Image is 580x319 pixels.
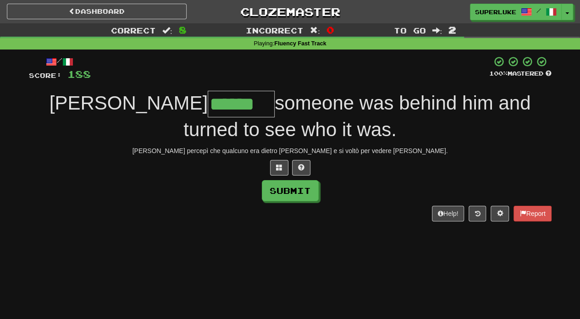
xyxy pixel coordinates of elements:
span: To go [393,26,425,35]
a: Clozemaster [200,4,380,20]
span: Correct [111,26,156,35]
span: 188 [67,68,91,80]
div: Mastered [489,70,552,78]
span: someone was behind him and turned to see who it was. [183,92,530,140]
span: 2 [448,24,456,35]
div: / [29,56,91,67]
span: : [432,27,442,34]
button: Switch sentence to multiple choice alt+p [270,160,288,176]
button: Round history (alt+y) [469,206,486,221]
span: / [536,7,541,14]
strong: Fluency Fast Track [274,40,326,47]
span: 100 % [489,70,508,77]
span: Score: [29,71,62,79]
span: Incorrect [246,26,304,35]
div: [PERSON_NAME] percepì che qualcuno era dietro [PERSON_NAME] e si voltò per vedere [PERSON_NAME]. [29,146,552,155]
a: superluke / [470,4,562,20]
span: [PERSON_NAME] [50,92,208,114]
button: Help! [432,206,464,221]
span: 8 [179,24,187,35]
button: Report [514,206,551,221]
span: 0 [326,24,334,35]
span: : [162,27,172,34]
a: Dashboard [7,4,187,19]
button: Submit [262,180,319,201]
button: Single letter hint - you only get 1 per sentence and score half the points! alt+h [292,160,310,176]
span: : [310,27,320,34]
span: superluke [475,8,516,16]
